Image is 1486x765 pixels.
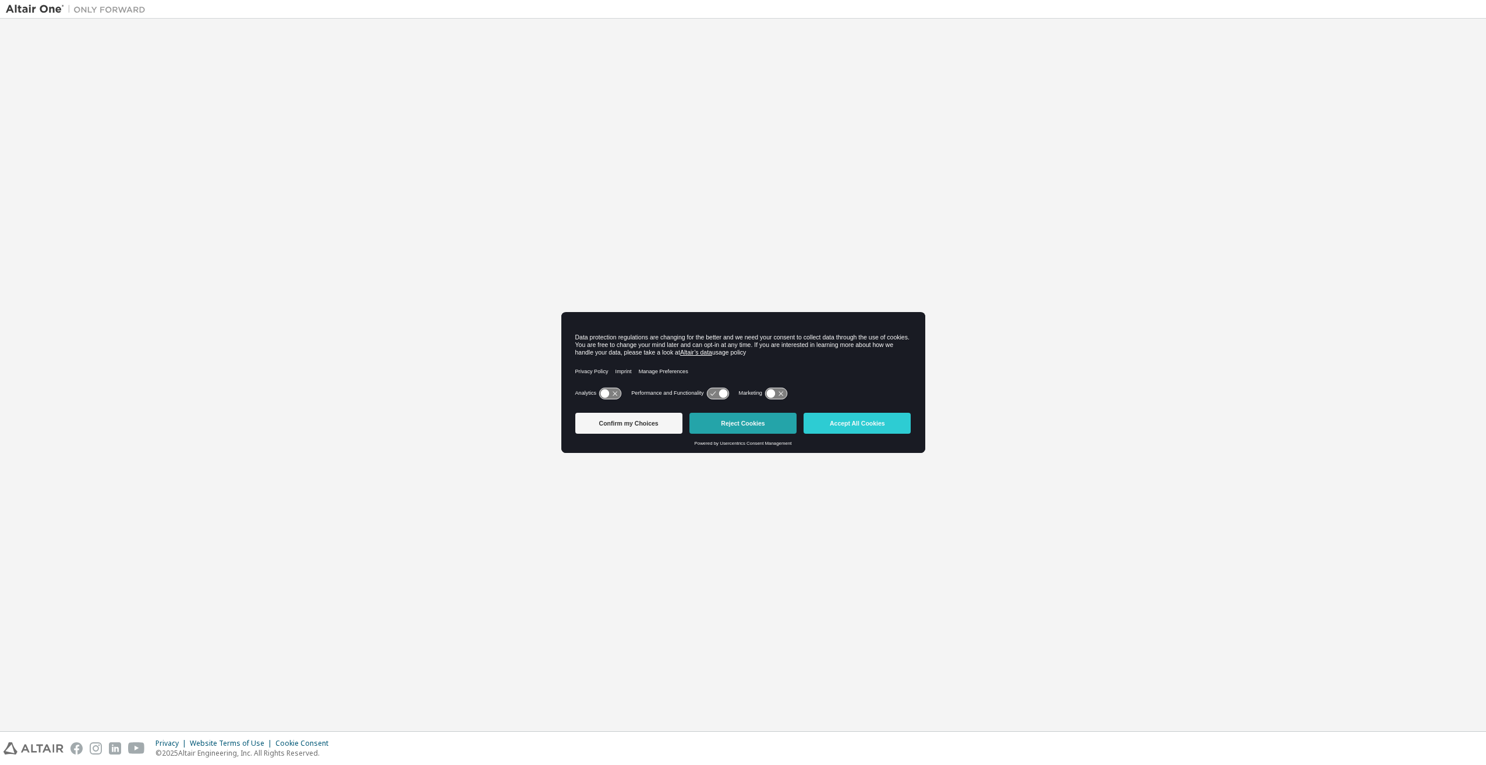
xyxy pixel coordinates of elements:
img: facebook.svg [70,742,83,755]
img: linkedin.svg [109,742,121,755]
div: Website Terms of Use [190,739,275,748]
p: © 2025 Altair Engineering, Inc. All Rights Reserved. [155,748,335,758]
div: Privacy [155,739,190,748]
img: Altair One [6,3,151,15]
img: instagram.svg [90,742,102,755]
img: altair_logo.svg [3,742,63,755]
div: Cookie Consent [275,739,335,748]
img: youtube.svg [128,742,145,755]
